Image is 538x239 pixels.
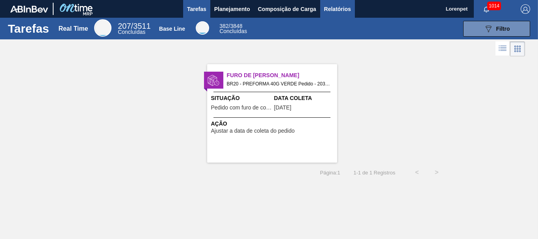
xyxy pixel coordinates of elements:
[211,120,335,128] span: Ação
[219,28,247,34] span: Concluídas
[463,21,530,37] button: Filtro
[427,163,447,182] button: >
[10,6,48,13] img: TNhmsLtSVTkK8tSr43FrP2fwEKptu5GPRR3wAAAABJRU5ErkJggg==
[487,2,501,10] span: 1014
[510,41,525,56] div: Visão em Cards
[407,163,427,182] button: <
[211,105,272,111] span: Pedido com furo de coleta
[159,26,185,32] div: Base Line
[474,4,499,15] button: Notificações
[211,128,295,134] span: Ajustar a data de coleta do pedido
[320,170,340,176] span: Página : 1
[8,24,49,33] h1: Tarefas
[211,94,272,102] span: Situação
[118,23,150,35] div: Real Time
[219,24,247,34] div: Base Line
[219,23,242,29] span: / 3848
[219,23,228,29] span: 382
[58,25,88,32] div: Real Time
[94,19,111,37] div: Real Time
[274,105,291,111] span: 29/09/2025
[495,41,510,56] div: Visão em Lista
[352,170,395,176] span: 1 - 1 de 1 Registros
[196,21,209,35] div: Base Line
[214,4,250,14] span: Planejamento
[187,4,206,14] span: Tarefas
[208,74,219,86] img: status
[118,22,150,30] span: / 3511
[118,29,145,35] span: Concluídas
[118,22,131,30] span: 207
[227,80,331,88] span: BR20 - PREFORMA 40G VERDE Pedido - 2034587
[521,4,530,14] img: Logout
[274,94,335,102] span: Data Coleta
[496,26,510,32] span: Filtro
[258,4,316,14] span: Composição de Carga
[324,4,351,14] span: Relatórios
[227,71,337,80] span: Furo de Coleta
